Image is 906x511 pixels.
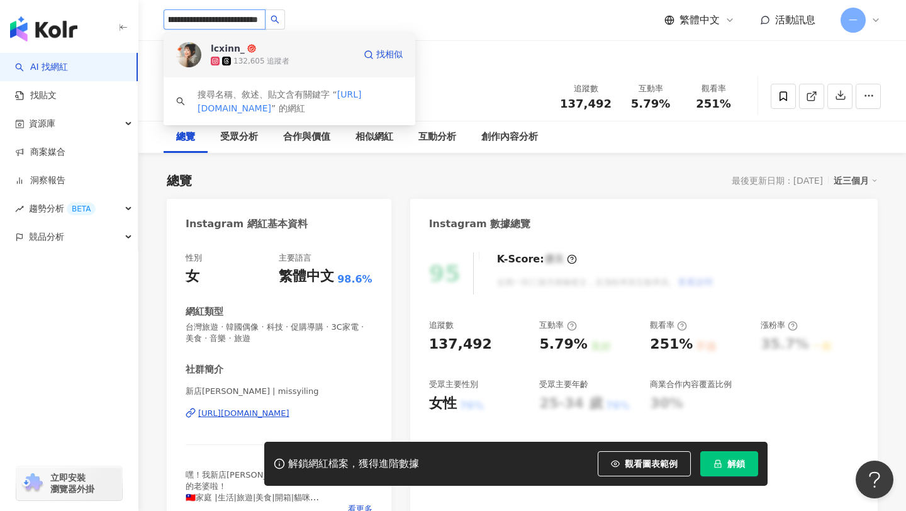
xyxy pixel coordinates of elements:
span: 台灣旅遊 · 韓國偶像 · 科技 · 促購導購 · 3C家電 · 美食 · 音樂 · 旅遊 [186,322,372,344]
div: 最後更新日期：[DATE] [732,176,823,186]
button: 解鎖 [700,451,758,476]
span: 251% [696,98,731,110]
div: 追蹤數 [560,82,612,95]
span: 競品分析 [29,223,64,251]
div: 互動分析 [418,130,456,145]
div: 5.79% [539,335,587,354]
a: chrome extension立即安裝 瀏覽器外掛 [16,466,122,500]
span: 找相似 [376,48,403,61]
div: 創作內容分析 [481,130,538,145]
a: 商案媒合 [15,146,65,159]
div: 解鎖網紅檔案，獲得進階數據 [288,458,419,471]
div: 主要語言 [279,252,311,264]
div: 相似網紅 [355,130,393,145]
span: search [271,15,279,24]
div: 近三個月 [834,172,878,189]
span: 137,492 [560,97,612,110]
img: KOL Avatar [176,42,201,67]
img: chrome extension [20,473,45,493]
span: 98.6% [337,272,372,286]
span: 解鎖 [727,459,745,469]
div: 觀看率 [690,82,737,95]
div: 女性 [429,394,457,413]
div: 追蹤數 [429,320,454,331]
div: 搜尋名稱、敘述、貼文含有關鍵字 “ ” 的網紅 [198,87,403,115]
div: 總覽 [176,130,195,145]
a: 找相似 [364,42,403,67]
a: 找貼文 [15,89,57,102]
a: searchAI 找網紅 [15,61,68,74]
span: 新店[PERSON_NAME] | missyiling [186,386,372,397]
div: 性別 [186,252,202,264]
span: 立即安裝 瀏覽器外掛 [50,472,94,495]
div: [URL][DOMAIN_NAME] [198,408,289,419]
span: 趨勢分析 [29,194,96,223]
span: 觀看圖表範例 [625,459,678,469]
div: 繁體中文 [279,267,334,286]
span: 繁體中文 [679,13,720,27]
div: 受眾主要性別 [429,379,478,390]
div: 合作與價值 [283,130,330,145]
span: 資源庫 [29,109,55,138]
div: 網紅類型 [186,305,223,318]
img: logo [10,16,77,42]
span: 5.79% [631,98,670,110]
div: 觀看率 [650,320,687,331]
div: 互動率 [539,320,576,331]
div: K-Score : [497,252,577,266]
span: search [176,97,185,106]
span: 活動訊息 [775,14,815,26]
div: 總覽 [167,172,192,189]
div: 女 [186,267,199,286]
div: 受眾分析 [220,130,258,145]
div: 社群簡介 [186,363,223,376]
div: lcxinn_ [211,42,245,55]
a: [URL][DOMAIN_NAME] [186,408,372,419]
div: Instagram 網紅基本資料 [186,217,308,231]
div: Instagram 數據總覽 [429,217,531,231]
span: rise [15,205,24,213]
div: 132,605 追蹤者 [233,56,289,67]
a: 洞察報告 [15,174,65,187]
div: BETA [67,203,96,215]
div: 漲粉率 [761,320,798,331]
span: 一 [849,13,858,27]
div: 商業合作內容覆蓋比例 [650,379,732,390]
div: 互動率 [627,82,674,95]
button: 觀看圖表範例 [598,451,691,476]
div: 251% [650,335,693,354]
span: lock [713,459,722,468]
div: 受眾主要年齡 [539,379,588,390]
div: 137,492 [429,335,492,354]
